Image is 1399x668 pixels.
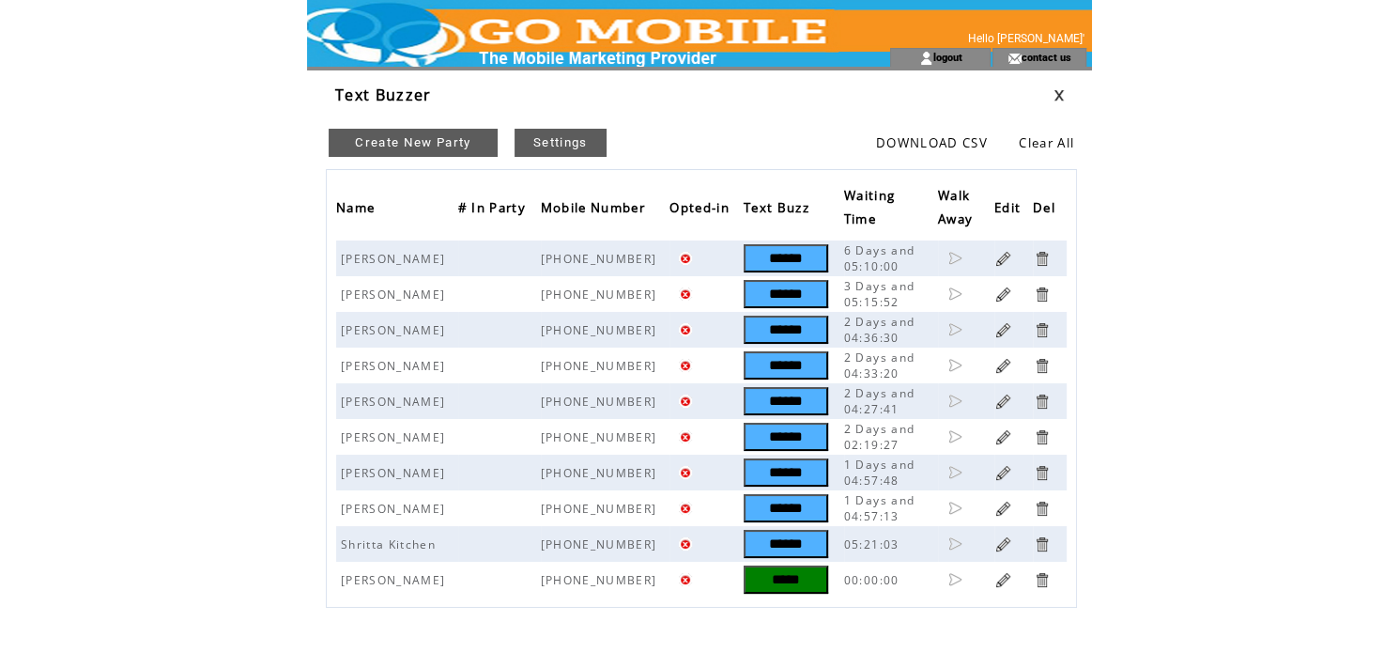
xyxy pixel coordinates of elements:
span: [PHONE_NUMBER] [541,394,662,410]
a: Click to edit [994,464,1012,482]
a: Click to set as walk away [947,358,962,373]
span: Hello [PERSON_NAME]' [968,32,1084,45]
span: [PERSON_NAME] [341,465,450,481]
span: [PERSON_NAME] [341,322,450,338]
span: Name [336,194,379,225]
a: Click to delete [1033,286,1051,303]
a: Settings [515,129,607,157]
a: Click to set as walk away [947,394,962,409]
a: Click to edit [994,571,1012,589]
a: Click to delete [1033,464,1051,482]
span: [PHONE_NUMBER] [541,572,662,588]
a: Click to delete [1033,321,1051,339]
span: 2 Days and 04:33:20 [844,350,915,381]
a: Clear All [1019,134,1074,151]
span: [PHONE_NUMBER] [541,358,662,374]
a: Click to edit [994,321,1012,339]
a: Create New Party [329,129,498,157]
span: [PHONE_NUMBER] [541,465,662,481]
span: [PHONE_NUMBER] [541,322,662,338]
a: Click to edit [994,250,1012,268]
a: Click to edit [994,286,1012,303]
a: Click to set as walk away [947,536,962,551]
span: [PHONE_NUMBER] [541,287,662,303]
a: Click to edit [994,357,1012,375]
img: account_icon.gif [919,51,933,66]
span: 2 Days and 04:27:41 [844,385,915,417]
span: # In Party [458,194,530,225]
span: Shritta Kitchen [341,536,440,552]
span: Text Buzzer [335,85,432,105]
a: Click to delete [1033,428,1051,446]
span: 2 Days and 04:36:30 [844,314,915,346]
span: [PERSON_NAME] [341,501,450,517]
a: Click to edit [994,428,1012,446]
span: 2 Days and 02:19:27 [844,421,915,453]
span: 1 Days and 04:57:13 [844,492,915,524]
span: Text Buzz [744,194,814,225]
a: Click to delete [1033,357,1051,375]
a: Click to set as walk away [947,465,962,480]
a: Click to edit [994,393,1012,411]
span: 6 Days and 05:10:00 [844,242,915,274]
span: Opted-in [669,194,734,225]
span: [PERSON_NAME] [341,394,450,410]
a: logout [933,51,962,63]
span: [PHONE_NUMBER] [541,429,662,445]
span: 00:00:00 [844,572,904,588]
span: [PERSON_NAME] [341,572,450,588]
a: Click to set as walk away [947,572,962,587]
span: Edit [994,194,1025,225]
a: Click to set as walk away [947,287,962,302]
img: contact_us_icon.gif [1007,51,1022,66]
span: [PERSON_NAME] [341,251,450,267]
a: Click to set as walk away [947,429,962,444]
span: [PHONE_NUMBER] [541,536,662,552]
a: Click to delete [1033,393,1051,411]
span: [PERSON_NAME] [341,358,450,374]
span: 05:21:03 [844,536,904,552]
a: Click to set as walk away [947,501,962,516]
a: Click to edit [994,536,1012,553]
a: Click to delete [1033,536,1051,553]
span: Del [1033,194,1060,225]
a: Click to delete [1033,571,1051,589]
a: DOWNLOAD CSV [876,134,988,151]
a: Click to delete [1033,500,1051,518]
span: 3 Days and 05:15:52 [844,278,915,310]
span: [PHONE_NUMBER] [541,501,662,517]
span: [PERSON_NAME] [341,287,450,303]
span: 1 Days and 04:57:48 [844,457,915,489]
a: contact us [1022,51,1071,63]
span: Walk Away [938,182,977,237]
a: Click to delete [1033,250,1051,268]
span: Waiting Time [844,182,895,237]
span: [PERSON_NAME] [341,429,450,445]
a: Click to set as walk away [947,322,962,337]
a: Click to set as walk away [947,251,962,266]
span: [PHONE_NUMBER] [541,251,662,267]
a: Click to edit [994,500,1012,518]
span: Mobile Number [541,194,650,225]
